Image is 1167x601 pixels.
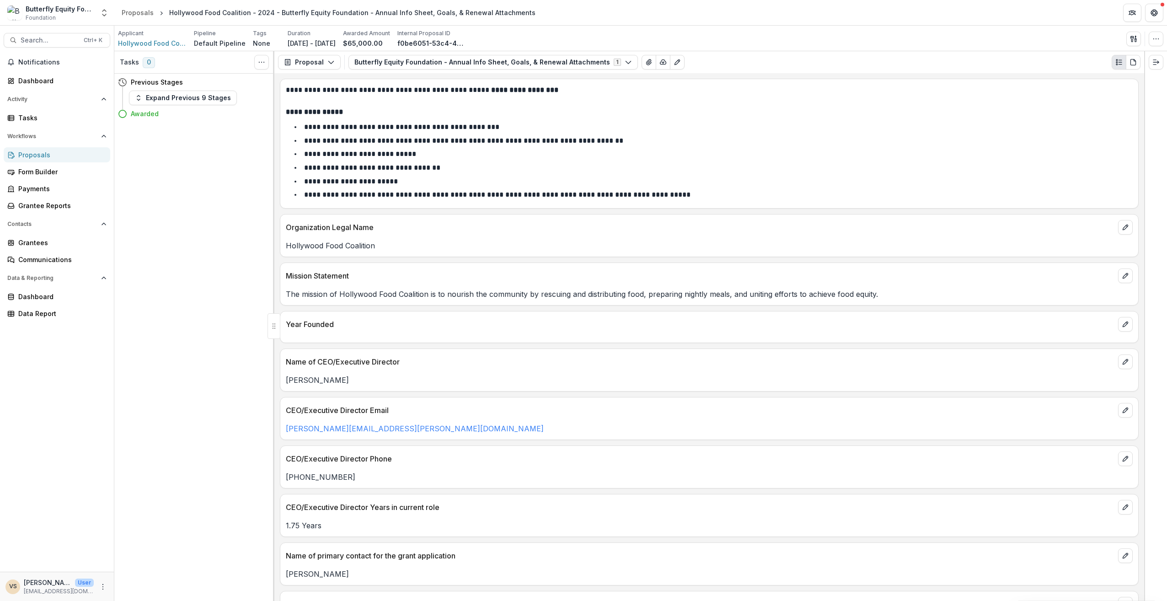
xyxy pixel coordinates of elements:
p: [PHONE_NUMBER] [286,472,1133,483]
p: Duration [288,29,310,38]
a: Payments [4,181,110,196]
p: Year Founded [286,319,1114,330]
button: More [97,581,108,592]
p: Tags [253,29,267,38]
div: Vannesa Santos [9,584,17,590]
button: edit [1118,403,1133,418]
a: Dashboard [4,73,110,88]
p: Mission Statement [286,270,1114,281]
a: Hollywood Food Coalition [118,38,187,48]
button: Edit as form [670,55,685,70]
a: Data Report [4,306,110,321]
a: [PERSON_NAME][EMAIL_ADDRESS][PERSON_NAME][DOMAIN_NAME] [286,424,544,433]
p: The mission of Hollywood Food Coalition is to nourish the community by rescuing and distributing ... [286,289,1133,300]
h4: Awarded [131,109,159,118]
div: Communications [18,255,103,264]
div: Proposals [18,150,103,160]
p: None [253,38,270,48]
p: Awarded Amount [343,29,390,38]
p: 1.75 Years [286,520,1133,531]
span: 0 [143,57,155,68]
a: Proposals [4,147,110,162]
p: Name of primary contact for the grant application [286,550,1114,561]
button: edit [1118,268,1133,283]
p: CEO/Executive Director Email [286,405,1114,416]
div: Dashboard [18,76,103,86]
p: Organization Legal Name [286,222,1114,233]
p: CEO/Executive Director Phone [286,453,1114,464]
button: Expand right [1149,55,1163,70]
span: Foundation [26,14,56,22]
img: Butterfly Equity Foundation [7,5,22,20]
p: [PERSON_NAME] [286,569,1133,580]
div: Butterfly Equity Foundation [26,4,94,14]
a: Communications [4,252,110,267]
button: Open Data & Reporting [4,271,110,285]
p: Applicant [118,29,144,38]
button: Expand Previous 9 Stages [129,91,237,105]
div: Data Report [18,309,103,318]
p: Pipeline [194,29,216,38]
div: Dashboard [18,292,103,301]
button: Open Activity [4,92,110,107]
span: Data & Reporting [7,275,97,281]
span: Search... [21,37,78,44]
a: Proposals [118,6,157,19]
button: Open entity switcher [98,4,111,22]
button: Proposal [278,55,341,70]
button: Toggle View Cancelled Tasks [254,55,269,70]
p: Default Pipeline [194,38,246,48]
a: Tasks [4,110,110,125]
p: [EMAIL_ADDRESS][DOMAIN_NAME] [24,587,94,596]
div: Form Builder [18,167,103,177]
a: Grantees [4,235,110,250]
span: Notifications [18,59,107,66]
button: Open Workflows [4,129,110,144]
button: edit [1118,317,1133,332]
button: Plaintext view [1112,55,1126,70]
a: Grantee Reports [4,198,110,213]
span: Workflows [7,133,97,140]
h3: Tasks [120,59,139,66]
p: User [75,579,94,587]
p: [PERSON_NAME] [24,578,71,587]
div: Payments [18,184,103,193]
div: Grantee Reports [18,201,103,210]
p: [PERSON_NAME] [286,375,1133,386]
button: View Attached Files [642,55,656,70]
button: Search... [4,33,110,48]
button: edit [1118,220,1133,235]
button: edit [1118,548,1133,563]
p: $65,000.00 [343,38,383,48]
p: Name of CEO/Executive Director [286,356,1114,367]
a: Form Builder [4,164,110,179]
button: edit [1118,451,1133,466]
button: Get Help [1145,4,1163,22]
button: edit [1118,500,1133,515]
h4: Previous Stages [131,77,183,87]
button: Partners [1123,4,1141,22]
nav: breadcrumb [118,6,539,19]
button: Open Contacts [4,217,110,231]
span: Activity [7,96,97,102]
div: Hollywood Food Coalition - 2024 - Butterfly Equity Foundation - Annual Info Sheet, Goals, & Renew... [169,8,535,17]
div: Ctrl + K [82,35,104,45]
span: Contacts [7,221,97,227]
div: Grantees [18,238,103,247]
button: PDF view [1126,55,1140,70]
p: Hollywood Food Coalition [286,240,1133,251]
a: Dashboard [4,289,110,304]
button: Butterfly Equity Foundation - Annual Info Sheet, Goals, & Renewal Attachments1 [348,55,638,70]
div: Tasks [18,113,103,123]
p: Internal Proposal ID [397,29,450,38]
p: f0be6051-53c4-49b6-b95d-44446695f414 [397,38,466,48]
p: CEO/Executive Director Years in current role [286,502,1114,513]
p: [DATE] - [DATE] [288,38,336,48]
button: edit [1118,354,1133,369]
div: Proposals [122,8,154,17]
button: Notifications [4,55,110,70]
